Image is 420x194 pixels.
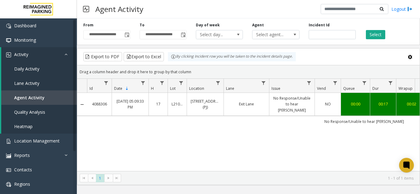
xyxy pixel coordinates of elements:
a: NO [319,101,337,107]
span: Reports [14,152,30,158]
span: Toggle popup [123,30,130,39]
a: Queue Filter Menu [360,79,369,87]
a: Quality Analysis [1,105,77,119]
span: NO [325,101,331,107]
img: 'icon' [6,153,11,158]
img: 'icon' [6,139,11,144]
a: Dur Filter Menu [386,79,395,87]
kendo-pager-info: 1 - 1 of 1 items [125,176,414,181]
span: Issue [271,86,280,91]
a: Lane Activity [1,76,77,90]
img: pageIcon [83,2,89,17]
a: Location Filter Menu [214,79,222,87]
a: Lane Filter Menu [260,79,268,87]
label: To [140,22,145,28]
a: Date Filter Menu [139,79,147,87]
img: 'icon' [6,52,11,57]
span: Location Management [14,138,60,144]
img: logout [407,6,412,12]
a: [STREET_ADDRESS](PJ) [191,98,220,110]
a: H Filter Menu [158,79,166,87]
button: Export to PDF [83,52,122,61]
a: Activity [1,47,77,62]
span: Vend [317,86,326,91]
a: 00:00 [345,101,366,107]
a: Daily Activity [1,62,77,76]
h3: Agent Activity [92,2,146,17]
a: L21073000 [172,101,183,107]
span: Dashboard [14,23,36,29]
a: Id Filter Menu [102,79,110,87]
span: Lane [226,86,234,91]
span: Lane Activity [14,80,39,86]
label: Day of week [196,22,220,28]
a: Issue Filter Menu [305,79,313,87]
label: Incident Id [309,22,330,28]
span: Toggle popup [180,30,186,39]
span: Id [89,86,93,91]
label: Agent [252,22,264,28]
div: Data table [77,79,420,171]
span: Heatmap [14,124,33,129]
img: 'icon' [6,168,11,173]
a: Vend Filter Menu [331,79,339,87]
span: Lot [170,86,176,91]
span: H [151,86,154,91]
span: Queue [343,86,355,91]
span: Regions [14,181,30,187]
span: Monitoring [14,37,36,43]
span: Daily Activity [14,66,39,72]
span: Select agent... [252,30,290,39]
a: 17 [153,101,164,107]
button: Select [366,30,385,39]
a: Heatmap [1,119,77,134]
a: [DATE] 05:09:33 PM [116,98,145,110]
a: Collapse Details [77,102,87,107]
img: 'icon' [6,24,11,29]
a: 4088306 [91,101,108,107]
span: Agent Activity [14,95,45,101]
span: Quality Analysis [14,109,45,115]
img: 'icon' [6,182,11,187]
span: Select day... [196,30,233,39]
span: Contacts [14,167,32,173]
a: Lot Filter Menu [177,79,185,87]
span: Sortable [125,86,129,91]
div: Drag a column header and drop it here to group by that column [77,67,420,77]
a: Logout [391,6,412,12]
a: No Response/Unable to hear [PERSON_NAME] [273,95,311,113]
a: 00:17 [374,101,392,107]
img: 'icon' [6,38,11,43]
span: Date [114,86,122,91]
img: infoIcon.svg [171,54,176,59]
div: By clicking Incident row you will be taken to the incident details page. [168,52,296,61]
span: Wrapup [398,86,413,91]
label: From [83,22,93,28]
button: Export to Excel [124,52,164,61]
span: Page 1 [96,174,104,182]
a: Agent Activity [1,90,77,105]
a: Exit Lane [228,101,265,107]
span: Dur [372,86,379,91]
span: Location [189,86,204,91]
span: Activity [14,51,28,57]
